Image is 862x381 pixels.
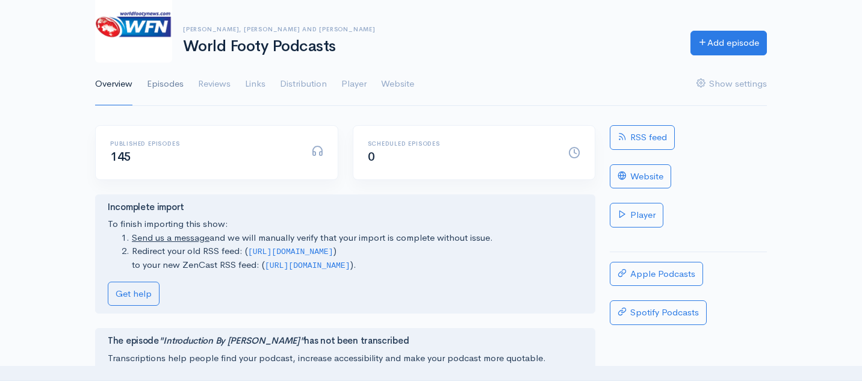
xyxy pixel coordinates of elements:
[132,231,583,245] li: and we will manually verify that your import is complete without issue.
[696,63,767,106] a: Show settings
[183,26,676,33] h6: [PERSON_NAME], [PERSON_NAME] and [PERSON_NAME]
[610,125,675,150] a: RSS feed
[381,63,414,106] a: Website
[368,140,554,147] h6: Scheduled episodes
[368,149,375,164] span: 0
[95,63,132,106] a: Overview
[341,63,367,106] a: Player
[610,164,671,189] a: Website
[198,63,231,106] a: Reviews
[610,300,707,325] a: Spotify Podcasts
[132,232,209,243] a: Send us a message
[248,247,333,256] code: [URL][DOMAIN_NAME]
[108,202,583,212] h4: Incomplete import
[245,63,265,106] a: Links
[610,203,663,228] a: Player
[265,261,350,270] code: [URL][DOMAIN_NAME]
[610,262,703,287] a: Apple Podcasts
[108,202,583,306] div: To finish importing this show:
[110,140,297,147] h6: Published episodes
[108,282,160,306] a: Get help
[690,31,767,55] a: Add episode
[147,63,184,106] a: Episodes
[108,352,583,365] p: Transcriptions help people find your podcast, increase accessibility and make your podcast more q...
[132,244,583,271] li: Redirect your old RSS feed: ( ) to your new ZenCast RSS feed: ( ).
[280,63,327,106] a: Distribution
[108,336,583,346] h4: The episode has not been transcribed
[183,38,676,55] h1: World Footy Podcasts
[159,335,305,346] i: "Introduction By [PERSON_NAME]"
[110,149,131,164] span: 145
